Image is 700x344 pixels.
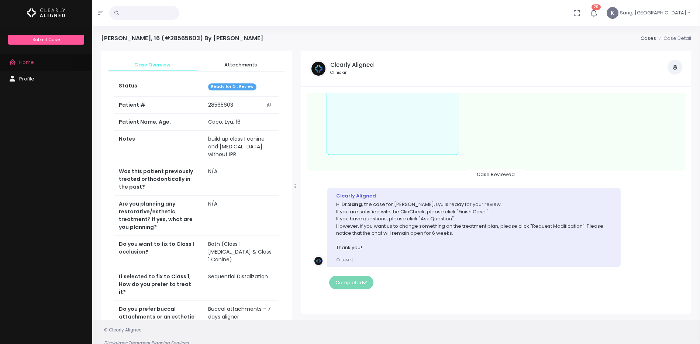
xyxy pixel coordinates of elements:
th: Patient # [114,96,204,114]
span: Case Overview [114,61,191,69]
th: Are you planning any restorative/esthetic treatment? If yes, what are you planning? [114,196,204,236]
h5: Clearly Aligned [330,62,374,68]
span: Case Reviewed [468,169,524,180]
span: Ready for Dr. Review [208,83,256,90]
th: Do you prefer buccal attachments or an esthetic lingual attachment protocol? [114,301,204,341]
th: Do you want to fix to Class 1 occlusion? [114,236,204,268]
th: If selected to fix to Class 1, How do you prefer to treat it? [114,268,204,301]
td: Both (Class 1 [MEDICAL_DATA] & Class 1 Canine) [204,236,279,268]
td: N/A [204,163,279,196]
li: Case Detail [656,35,691,42]
span: K [607,7,618,19]
a: Cases [641,35,656,42]
th: Patient Name, Age: [114,114,204,131]
span: Submit Case [32,37,60,42]
small: [DATE] [336,257,353,262]
td: Sequential Distalization [204,268,279,301]
span: Profile [19,75,34,82]
td: N/A [204,196,279,236]
div: Clearly Aligned [336,192,612,200]
small: Clinician [330,70,374,76]
td: Buccal attachments - 7 days aligner [204,301,279,341]
th: Notes [114,131,204,163]
span: Home [19,59,34,66]
th: Status [114,78,204,96]
img: Logo Horizontal [27,5,65,21]
th: Was this patient previously treated orthodontically in the past? [114,163,204,196]
span: 29 [592,4,601,10]
td: build up class I canine and [MEDICAL_DATA] without IPR [204,131,279,163]
td: 28565603 [204,97,279,114]
td: Coco, Lyu, 16 [204,114,279,131]
a: Submit Case [8,35,84,45]
span: Sang, [GEOGRAPHIC_DATA] [620,9,686,17]
div: scrollable content [307,93,685,306]
p: Hi Dr. , the case for [PERSON_NAME], Lyu is ready for your review. If you are satisfied with the ... [336,201,612,251]
h4: [PERSON_NAME], 16 (#28565603) By [PERSON_NAME] [101,35,263,42]
span: Attachments [203,61,279,69]
b: Sang [348,201,362,208]
div: scrollable content [101,51,292,322]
